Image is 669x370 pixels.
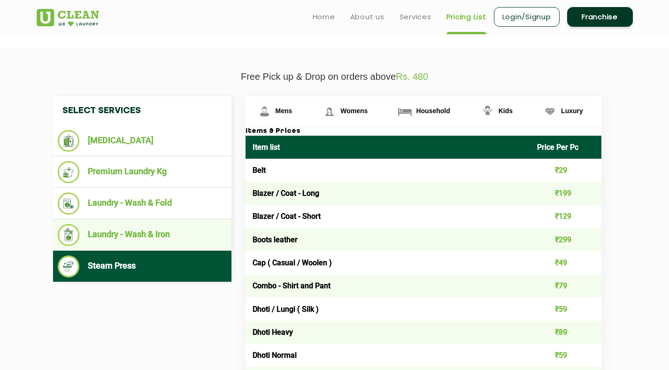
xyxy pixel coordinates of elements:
img: Household [397,103,413,120]
th: Item list [246,136,531,159]
td: ₹59 [530,344,601,367]
span: Rs. 480 [396,71,428,82]
a: Services [400,11,431,23]
td: ₹89 [530,321,601,344]
td: Combo - Shirt and Pant [246,274,531,297]
li: Steam Press [58,255,227,277]
img: Premium Laundry Kg [58,161,80,183]
span: Kids [499,107,513,115]
img: Laundry - Wash & Iron [58,224,80,246]
span: Household [416,107,450,115]
img: Kids [479,103,496,120]
span: Luxury [561,107,583,115]
td: Belt [246,159,531,182]
h4: Select Services [53,96,231,125]
a: About us [350,11,384,23]
img: Laundry - Wash & Fold [58,193,80,215]
span: Womens [340,107,368,115]
li: Premium Laundry Kg [58,161,227,183]
td: ₹59 [530,297,601,320]
li: Laundry - Wash & Fold [58,193,227,215]
a: Login/Signup [494,7,560,27]
li: Laundry - Wash & Iron [58,224,227,246]
th: Price Per Pc [530,136,601,159]
td: Blazer / Coat - Short [246,205,531,228]
td: ₹29 [530,159,601,182]
li: [MEDICAL_DATA] [58,130,227,152]
img: UClean Laundry and Dry Cleaning [37,9,99,26]
td: Cap ( Casual / Woolen ) [246,251,531,274]
td: ₹49 [530,251,601,274]
td: ₹299 [530,228,601,251]
img: Mens [256,103,273,120]
span: Mens [276,107,292,115]
td: ₹199 [530,182,601,205]
td: Dhoti / Lungi ( Silk ) [246,297,531,320]
td: Dhoti Heavy [246,321,531,344]
a: Home [313,11,335,23]
h3: Items & Prices [246,127,601,136]
td: Blazer / Coat - Long [246,182,531,205]
td: ₹129 [530,205,601,228]
img: Luxury [542,103,558,120]
a: Pricing List [446,11,486,23]
img: Womens [321,103,338,120]
img: Dry Cleaning [58,130,80,152]
img: Steam Press [58,255,80,277]
td: ₹79 [530,274,601,297]
a: Franchise [567,7,633,27]
p: Free Pick up & Drop on orders above [37,71,633,82]
td: Dhoti Normal [246,344,531,367]
td: Boots leather [246,228,531,251]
